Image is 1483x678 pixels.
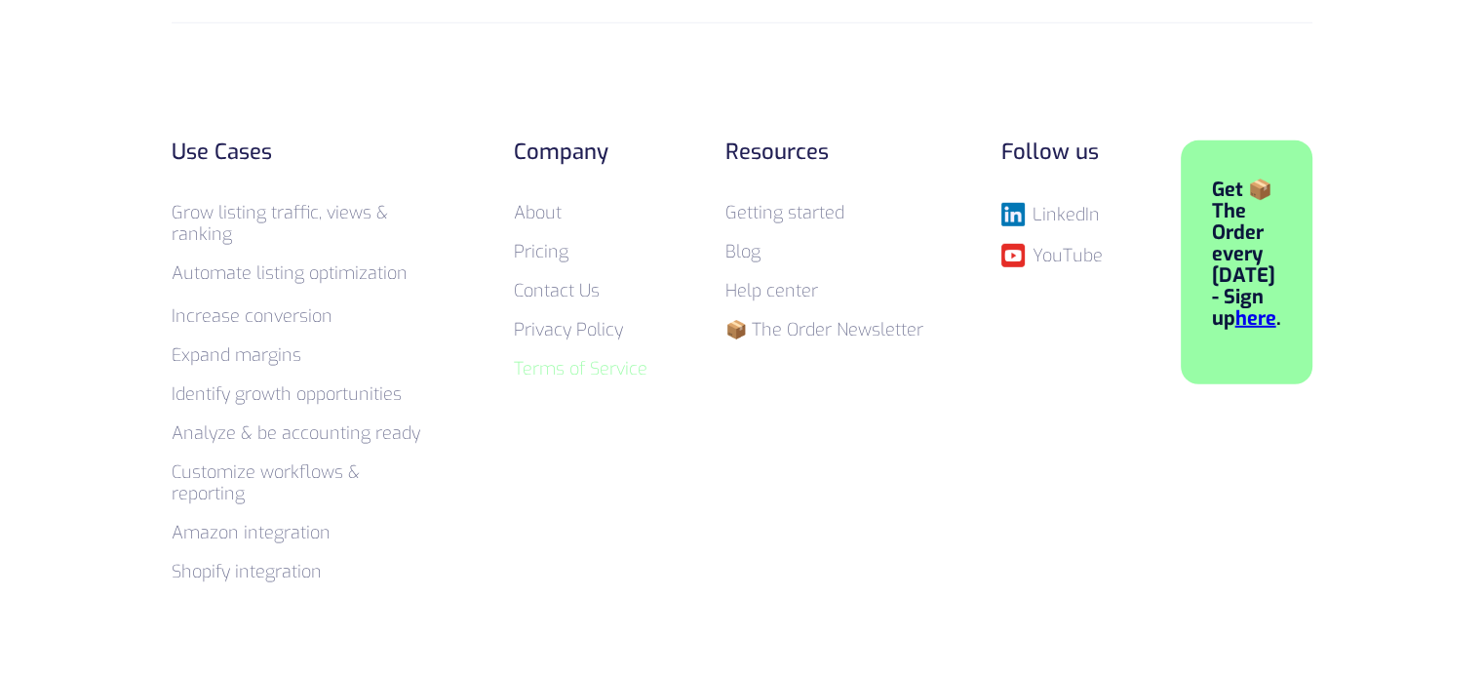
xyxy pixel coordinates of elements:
[172,201,388,246] a: Grow listing traffic, views & ranking
[1001,203,1103,226] a: LinkedIn
[514,240,568,263] a: Pricing
[172,460,360,505] a: Customize workflows & reporting
[725,140,923,164] div: Resources
[172,382,402,406] a: Identify growth opportunities
[172,521,331,544] a: Amazon integration
[172,304,332,328] a: Increase conversion
[725,240,761,263] a: Blog
[514,357,647,380] a: Terms of Service
[1235,305,1276,332] a: here
[1001,244,1103,267] a: YouTube
[514,201,562,224] a: About
[172,261,408,285] a: Automate listing optimization‍‍
[514,140,647,164] div: Company
[514,279,600,302] a: Contact Us
[172,421,420,445] a: Analyze & be accounting ready
[1001,140,1103,164] div: Follow us
[1212,179,1281,330] div: Get 📦 The Order every [DATE] - Sign up .
[725,318,923,341] a: 📦 The Order Newsletter
[725,201,844,224] a: Getting started
[172,343,301,367] a: Expand margins
[1033,246,1103,265] div: YouTube
[514,318,623,341] a: Privacy Policy
[172,140,436,164] div: Use Cases
[725,279,818,302] a: Help center
[1033,205,1100,224] div: LinkedIn
[172,560,322,583] a: Shopify integration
